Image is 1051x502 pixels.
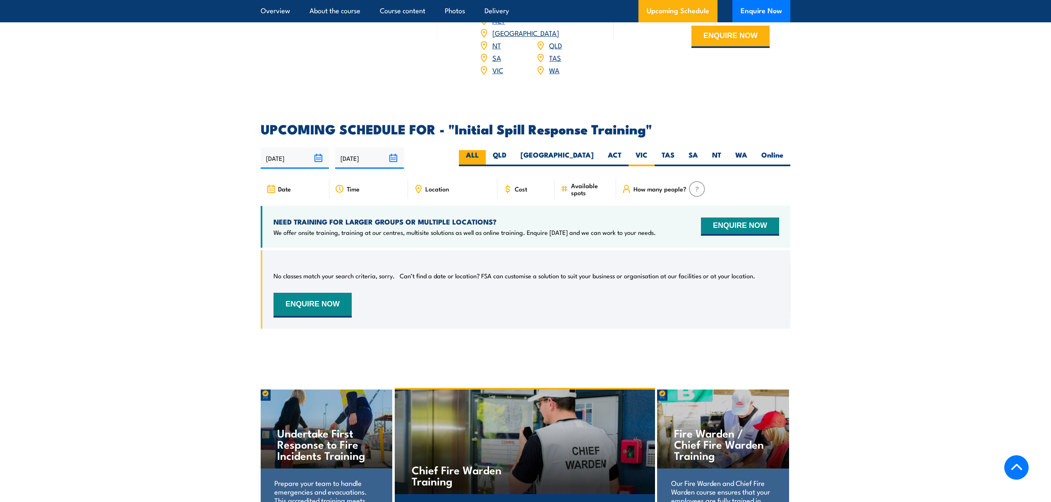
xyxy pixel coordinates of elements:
[486,150,514,166] label: QLD
[655,150,681,166] label: TAS
[701,218,779,236] button: ENQUIRE NOW
[691,26,770,48] button: ENQUIRE NOW
[601,150,629,166] label: ACT
[400,272,755,280] p: Can’t find a date or location? FSA can customise a solution to suit your business or organisation...
[681,150,705,166] label: SA
[492,15,505,25] a: ACT
[705,150,728,166] label: NT
[274,228,656,237] p: We offer onsite training, training at our centres, multisite solutions as well as online training...
[514,150,601,166] label: [GEOGRAPHIC_DATA]
[629,150,655,166] label: VIC
[277,427,375,461] h4: Undertake First Response to Fire Incidents Training
[492,65,503,75] a: VIC
[492,28,559,38] a: [GEOGRAPHIC_DATA]
[492,53,501,62] a: SA
[274,293,352,318] button: ENQUIRE NOW
[674,427,772,461] h4: Fire Warden / Chief Fire Warden Training
[261,123,790,134] h2: UPCOMING SCHEDULE FOR - "Initial Spill Response Training"
[549,53,561,62] a: TAS
[425,185,449,192] span: Location
[515,185,527,192] span: Cost
[549,65,559,75] a: WA
[261,148,329,169] input: From date
[549,40,562,50] a: QLD
[347,185,360,192] span: Time
[754,150,790,166] label: Online
[633,185,686,192] span: How many people?
[278,185,291,192] span: Date
[728,150,754,166] label: WA
[335,148,403,169] input: To date
[459,150,486,166] label: ALL
[571,182,610,196] span: Available spots
[412,464,509,486] h4: Chief Fire Warden Training
[274,272,395,280] p: No classes match your search criteria, sorry.
[492,40,501,50] a: NT
[274,217,656,226] h4: NEED TRAINING FOR LARGER GROUPS OR MULTIPLE LOCATIONS?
